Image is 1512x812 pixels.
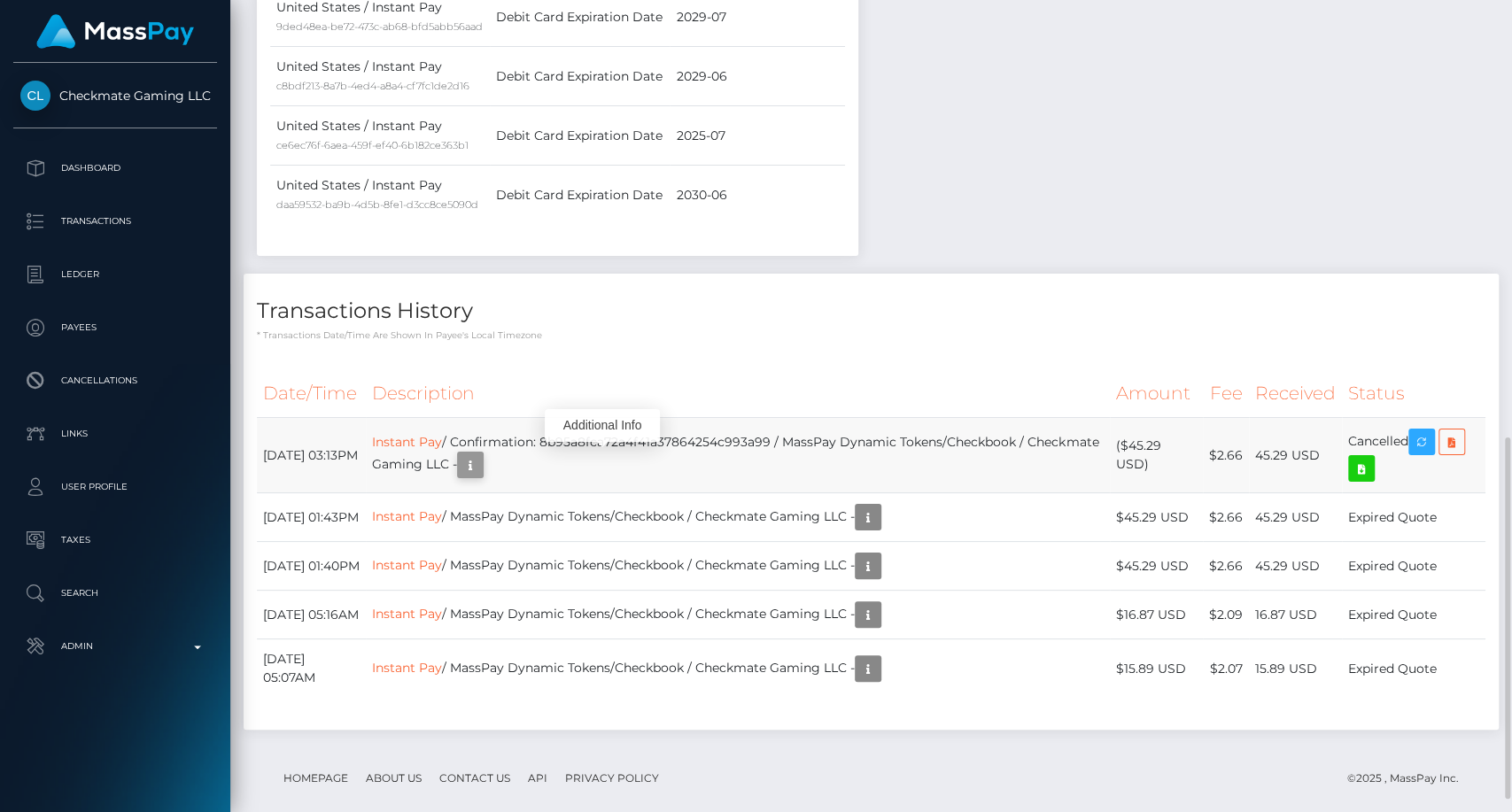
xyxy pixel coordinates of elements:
[372,508,442,524] a: Instant Pay
[257,418,366,493] td: [DATE] 03:13PM
[276,139,469,151] small: ce6ec76f-6aea-459f-ef40-6b182ce363b1
[20,527,210,553] p: Taxes
[270,166,490,225] td: United States / Instant Pay
[1342,591,1485,639] td: Expired Quote
[257,296,1485,327] h4: Transactions History
[13,571,217,615] a: Search
[20,261,210,288] p: Ledger
[490,106,670,166] td: Debit Card Expiration Date
[20,314,210,341] p: Payees
[270,106,490,166] td: United States / Instant Pay
[1342,418,1485,493] td: Cancelled
[276,198,478,211] small: daa59532-ba9b-4d5b-8fe1-d3cc8ce5090d
[545,409,660,442] div: Additional Info
[1342,639,1485,699] td: Expired Quote
[13,518,217,562] a: Taxes
[366,369,1110,418] th: Description
[1249,591,1342,639] td: 16.87 USD
[1110,369,1203,418] th: Amount
[670,47,844,106] td: 2029-06
[1203,542,1249,591] td: $2.66
[1249,493,1342,542] td: 45.29 USD
[1110,493,1203,542] td: $45.29 USD
[20,580,210,607] p: Search
[490,47,670,106] td: Debit Card Expiration Date
[257,493,366,542] td: [DATE] 01:43PM
[521,764,554,792] a: API
[1347,769,1472,788] div: © 2025 , MassPay Inc.
[20,81,50,111] img: Checkmate Gaming LLC
[1110,418,1203,493] td: ($45.29 USD)
[1342,493,1485,542] td: Expired Quote
[670,166,844,225] td: 2030-06
[13,465,217,509] a: User Profile
[366,493,1110,542] td: / MassPay Dynamic Tokens/Checkbook / Checkmate Gaming LLC -
[257,639,366,699] td: [DATE] 05:07AM
[20,367,210,394] p: Cancellations
[670,106,844,166] td: 2025-07
[257,542,366,591] td: [DATE] 01:40PM
[372,557,442,573] a: Instant Pay
[20,474,210,500] p: User Profile
[13,412,217,456] a: Links
[13,146,217,190] a: Dashboard
[432,764,517,792] a: Contact Us
[13,624,217,669] a: Admin
[1249,418,1342,493] td: 45.29 USD
[366,591,1110,639] td: / MassPay Dynamic Tokens/Checkbook / Checkmate Gaming LLC -
[1203,639,1249,699] td: $2.07
[1110,591,1203,639] td: $16.87 USD
[20,421,210,447] p: Links
[20,208,210,235] p: Transactions
[257,329,1485,342] p: * Transactions date/time are shown in payee's local timezone
[1249,542,1342,591] td: 45.29 USD
[270,47,490,106] td: United States / Instant Pay
[13,252,217,297] a: Ledger
[366,418,1110,493] td: / Confirmation: 8b95a8fca72a4f41a37864254c993a99 / MassPay Dynamic Tokens/Checkbook / Checkmate G...
[13,305,217,350] a: Payees
[1203,418,1249,493] td: $2.66
[13,88,217,104] span: Checkmate Gaming LLC
[372,660,442,676] a: Instant Pay
[20,633,210,660] p: Admin
[372,606,442,622] a: Instant Pay
[359,764,429,792] a: About Us
[1249,639,1342,699] td: 15.89 USD
[1110,639,1203,699] td: $15.89 USD
[36,14,194,49] img: MassPay Logo
[1249,369,1342,418] th: Received
[276,764,355,792] a: Homepage
[13,359,217,403] a: Cancellations
[13,199,217,244] a: Transactions
[490,166,670,225] td: Debit Card Expiration Date
[1203,591,1249,639] td: $2.09
[20,155,210,182] p: Dashboard
[257,369,366,418] th: Date/Time
[1203,369,1249,418] th: Fee
[372,434,442,450] a: Instant Pay
[366,639,1110,699] td: / MassPay Dynamic Tokens/Checkbook / Checkmate Gaming LLC -
[1203,493,1249,542] td: $2.66
[276,20,483,33] small: 9ded48ea-be72-473c-ab68-bfd5abb56aad
[276,80,469,92] small: c8bdf213-8a7b-4ed4-a8a4-cf7fc1de2d16
[1342,369,1485,418] th: Status
[257,591,366,639] td: [DATE] 05:16AM
[366,542,1110,591] td: / MassPay Dynamic Tokens/Checkbook / Checkmate Gaming LLC -
[1110,542,1203,591] td: $45.29 USD
[1342,542,1485,591] td: Expired Quote
[558,764,666,792] a: Privacy Policy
